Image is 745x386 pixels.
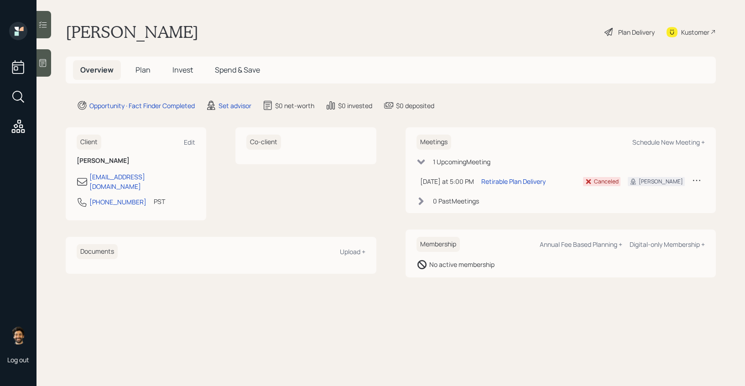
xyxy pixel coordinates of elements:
[639,177,683,186] div: [PERSON_NAME]
[429,260,495,269] div: No active membership
[172,65,193,75] span: Invest
[594,177,619,186] div: Canceled
[135,65,151,75] span: Plan
[420,177,474,186] div: [DATE] at 5:00 PM
[618,27,655,37] div: Plan Delivery
[340,247,365,256] div: Upload +
[7,355,29,364] div: Log out
[66,22,198,42] h1: [PERSON_NAME]
[89,172,195,191] div: [EMAIL_ADDRESS][DOMAIN_NAME]
[481,177,546,186] div: Retirable Plan Delivery
[215,65,260,75] span: Spend & Save
[154,197,165,206] div: PST
[630,240,705,249] div: Digital-only Membership +
[632,138,705,146] div: Schedule New Meeting +
[80,65,114,75] span: Overview
[540,240,622,249] div: Annual Fee Based Planning +
[681,27,709,37] div: Kustomer
[184,138,195,146] div: Edit
[433,196,479,206] div: 0 Past Meeting s
[433,157,490,167] div: 1 Upcoming Meeting
[396,101,434,110] div: $0 deposited
[417,237,460,252] h6: Membership
[417,135,451,150] h6: Meetings
[77,135,101,150] h6: Client
[77,244,118,259] h6: Documents
[275,101,314,110] div: $0 net-worth
[89,197,146,207] div: [PHONE_NUMBER]
[338,101,372,110] div: $0 invested
[246,135,281,150] h6: Co-client
[89,101,195,110] div: Opportunity · Fact Finder Completed
[9,326,27,344] img: eric-schwartz-headshot.png
[219,101,251,110] div: Set advisor
[77,157,195,165] h6: [PERSON_NAME]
